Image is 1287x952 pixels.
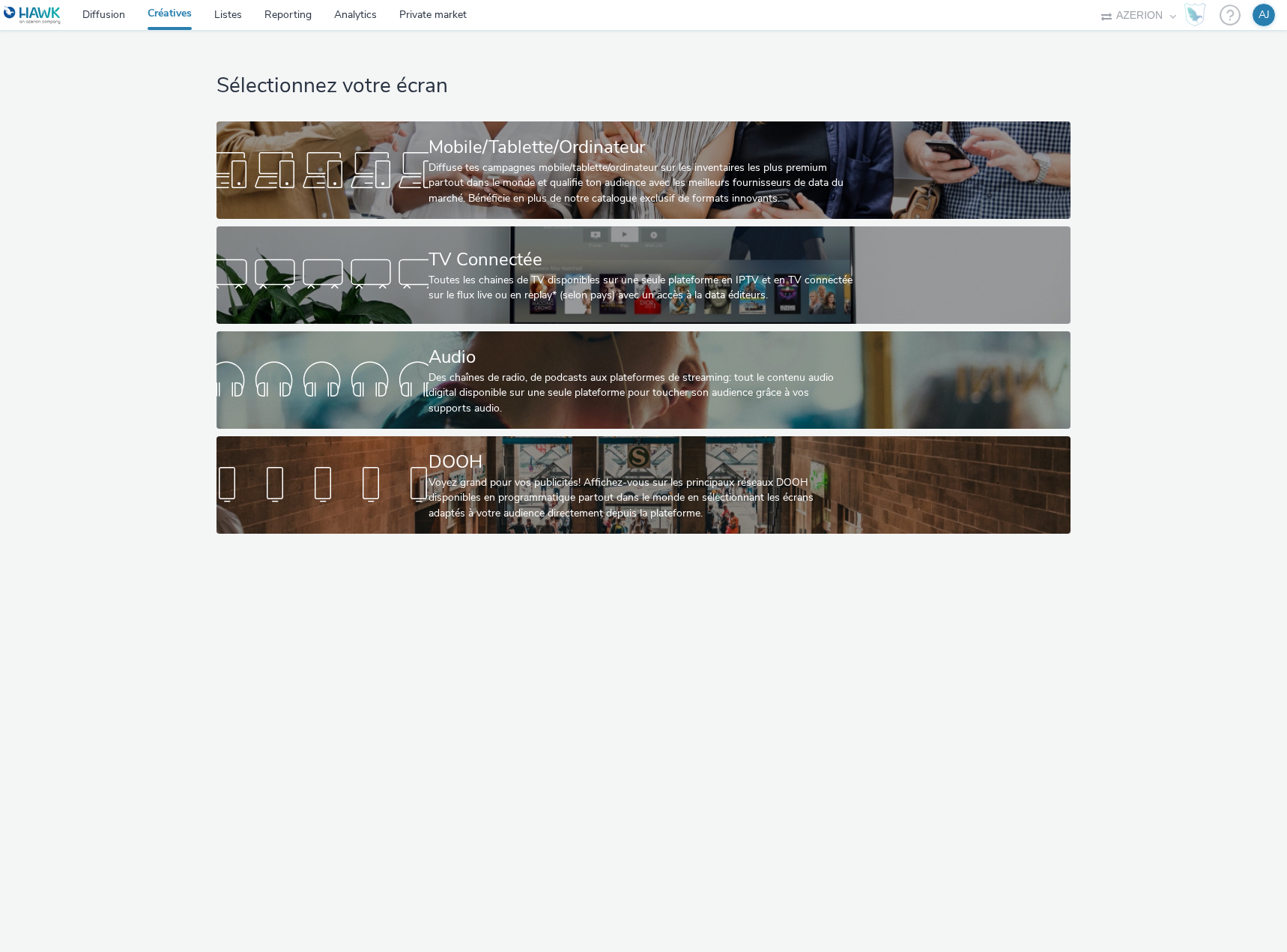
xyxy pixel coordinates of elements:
img: Hawk Academy [1184,3,1206,27]
a: AudioDes chaînes de radio, de podcasts aux plateformes de streaming: tout le contenu audio digita... [216,331,1071,429]
a: DOOHVoyez grand pour vos publicités! Affichez-vous sur les principaux réseaux DOOH disponibles en... [216,436,1071,534]
div: DOOH [429,449,853,475]
div: Mobile/Tablette/Ordinateur [429,134,853,160]
a: Mobile/Tablette/OrdinateurDiffuse tes campagnes mobile/tablette/ordinateur sur les inventaires le... [216,121,1071,219]
div: Toutes les chaines de TV disponibles sur une seule plateforme en IPTV et en TV connectée sur le f... [429,273,853,304]
div: Diffuse tes campagnes mobile/tablette/ordinateur sur les inventaires les plus premium partout dan... [429,160,853,206]
div: TV Connectée [429,247,853,273]
div: Voyez grand pour vos publicités! Affichez-vous sur les principaux réseaux DOOH disponibles en pro... [429,475,853,521]
div: Audio [429,344,853,370]
a: TV ConnectéeToutes les chaines de TV disponibles sur une seule plateforme en IPTV et en TV connec... [216,226,1071,324]
div: Des chaînes de radio, de podcasts aux plateformes de streaming: tout le contenu audio digital dis... [429,370,853,416]
img: undefined Logo [4,6,61,25]
a: Hawk Academy [1184,3,1212,27]
div: AJ [1259,4,1270,26]
h1: Sélectionnez votre écran [216,72,1071,100]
